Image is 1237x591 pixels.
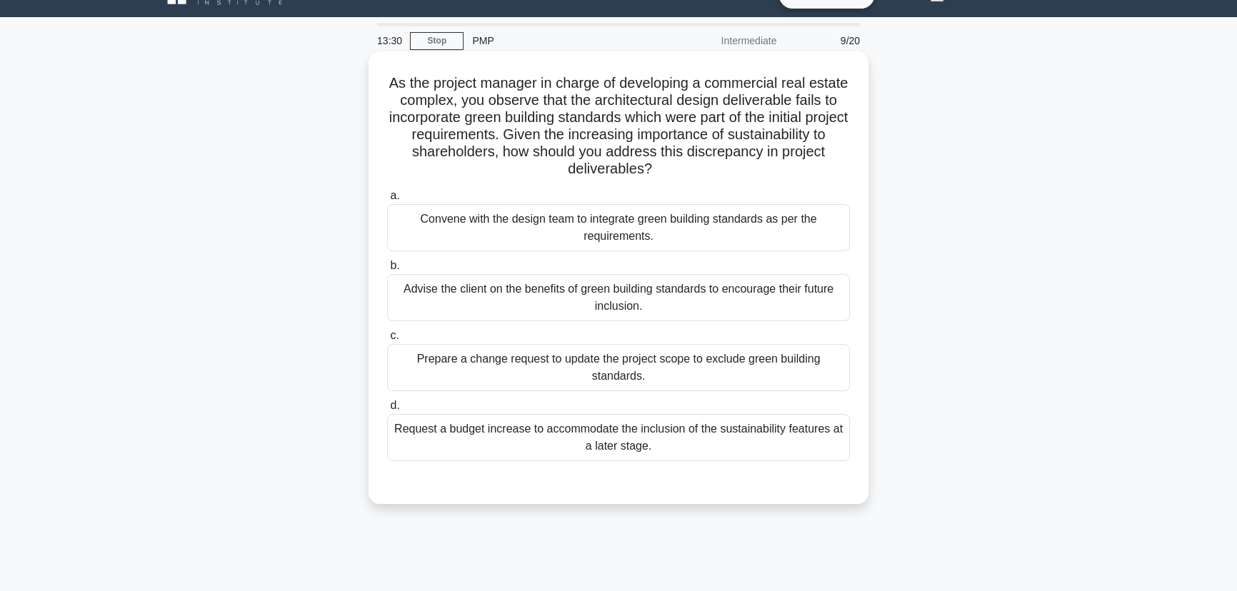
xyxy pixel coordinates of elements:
[387,414,850,461] div: Request a budget increase to accommodate the inclusion of the sustainability features at a later ...
[390,259,399,271] span: b.
[387,274,850,321] div: Advise the client on the benefits of green building standards to encourage their future inclusion.
[785,26,868,55] div: 9/20
[387,204,850,251] div: Convene with the design team to integrate green building standards as per the requirements.
[369,26,410,55] div: 13:30
[464,26,660,55] div: PMP
[386,74,851,178] h5: As the project manager in charge of developing a commercial real estate complex, you observe that...
[660,26,785,55] div: Intermediate
[390,399,399,411] span: d.
[387,344,850,391] div: Prepare a change request to update the project scope to exclude green building standards.
[390,189,399,201] span: a.
[390,329,399,341] span: c.
[410,32,464,50] a: Stop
